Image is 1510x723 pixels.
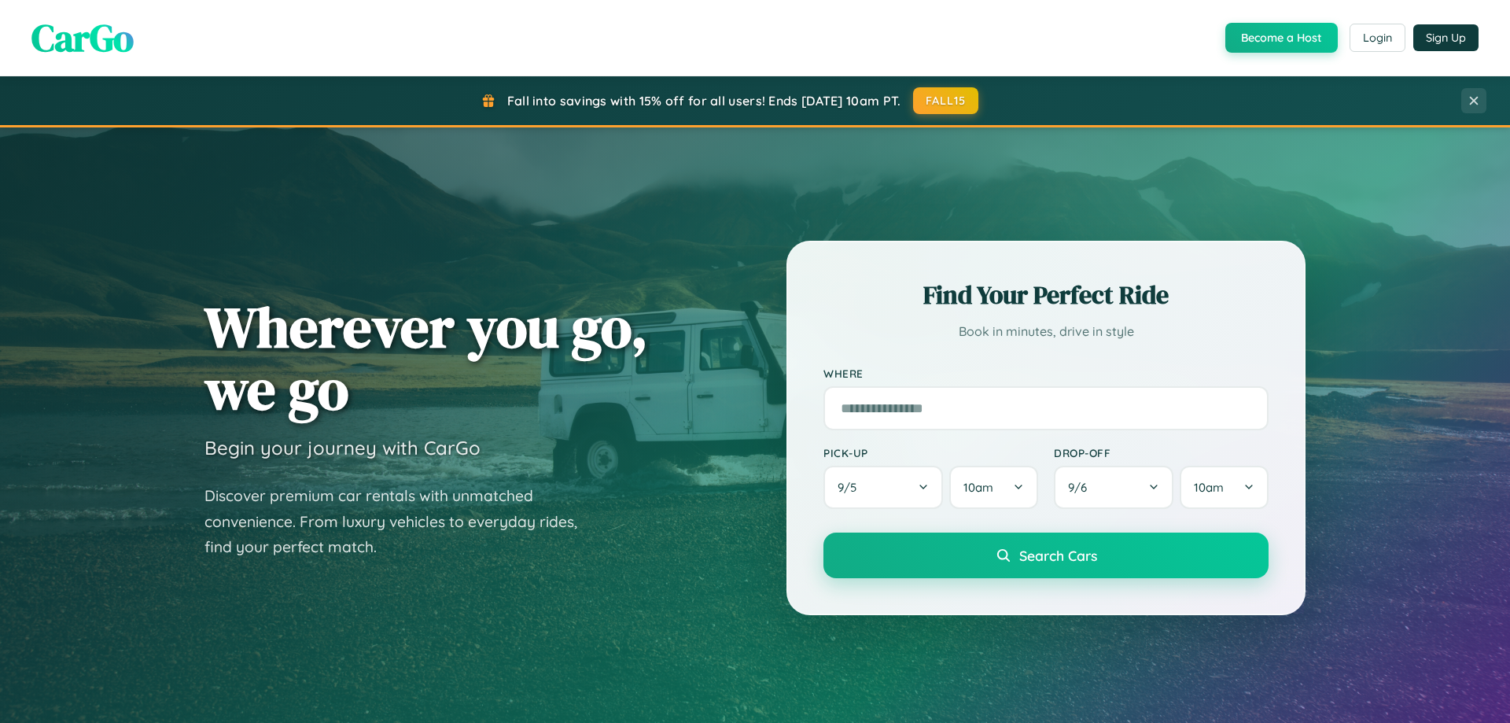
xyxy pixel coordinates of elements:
[204,436,481,459] h3: Begin your journey with CarGo
[963,480,993,495] span: 10am
[1225,23,1338,53] button: Become a Host
[823,367,1269,380] label: Where
[823,533,1269,578] button: Search Cars
[1350,24,1405,52] button: Login
[949,466,1038,509] button: 10am
[31,12,134,64] span: CarGo
[823,446,1038,459] label: Pick-up
[913,87,979,114] button: FALL15
[838,480,864,495] span: 9 / 5
[1413,24,1479,51] button: Sign Up
[204,483,598,560] p: Discover premium car rentals with unmatched convenience. From luxury vehicles to everyday rides, ...
[1180,466,1269,509] button: 10am
[204,296,648,420] h1: Wherever you go, we go
[1054,466,1173,509] button: 9/6
[823,466,943,509] button: 9/5
[1019,547,1097,564] span: Search Cars
[823,320,1269,343] p: Book in minutes, drive in style
[1054,446,1269,459] label: Drop-off
[507,93,901,109] span: Fall into savings with 15% off for all users! Ends [DATE] 10am PT.
[823,278,1269,312] h2: Find Your Perfect Ride
[1194,480,1224,495] span: 10am
[1068,480,1095,495] span: 9 / 6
